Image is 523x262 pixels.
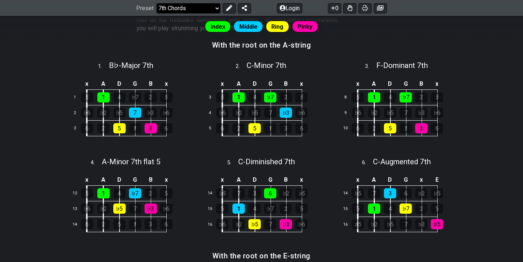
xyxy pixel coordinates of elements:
[160,108,173,118] div: ♭6
[373,157,431,166] span: C - Augmented 7th
[280,92,292,102] div: 2
[352,188,364,198] div: ♭5
[368,92,380,102] div: 1
[352,203,364,214] div: 5
[400,203,412,214] div: ♭7
[127,78,143,90] td: G
[398,174,414,186] td: G
[109,61,153,70] span: B♭ - Major 7th
[97,108,110,118] div: ♭2
[368,219,380,229] div: ♭2
[400,219,412,229] div: 7
[349,174,366,186] td: x
[231,174,247,186] td: A
[205,217,222,232] td: 16
[113,203,126,214] div: ♭5
[160,188,173,198] div: 5
[216,108,228,118] div: ♭6
[145,123,157,133] div: 3
[429,174,445,186] td: E
[232,123,245,133] div: 2
[400,108,412,118] div: 7
[352,108,364,118] div: ♭6
[205,105,222,121] td: 4
[368,108,380,118] div: ♭2
[97,123,110,133] div: 2
[158,174,174,186] td: x
[431,203,443,214] div: 5
[113,219,126,229] div: 5
[145,92,157,102] div: 2
[160,203,173,214] div: ♭6
[362,159,373,167] span: 6 .
[145,219,157,229] div: 3
[214,78,231,90] td: x
[216,92,228,102] div: 5
[212,252,311,260] h3: With the root on the E-string
[415,123,427,133] div: 3
[216,188,228,198] div: ♭5
[280,203,292,214] div: 2
[248,123,261,133] div: 5
[415,219,427,229] div: ♭3
[95,78,112,90] td: A
[214,174,231,186] td: x
[384,203,396,214] div: 4
[232,188,245,198] div: 7
[81,188,93,198] div: 5
[91,159,102,167] span: 4 .
[431,123,443,133] div: 6
[81,123,93,133] div: 6
[264,188,276,198] div: 6
[374,3,387,13] button: Create image
[97,203,110,214] div: ♭2
[271,21,283,32] span: Ring
[69,201,87,217] td: 13
[295,108,308,118] div: ♭6
[340,105,357,121] td: 9
[340,90,357,105] td: 8
[384,108,396,118] div: ♭5
[340,186,357,201] td: 14
[340,121,357,136] td: 10
[431,108,443,118] div: ♭6
[382,78,398,90] td: D
[95,174,112,186] td: A
[129,108,141,118] div: 7
[277,3,302,13] button: Login
[295,203,308,214] div: 5
[264,108,276,118] div: 7
[278,78,294,90] td: B
[264,219,276,229] div: 7
[278,174,294,186] td: B
[232,203,245,214] div: 1
[98,63,109,70] span: 1 .
[112,174,127,186] td: D
[352,92,364,102] div: 5
[143,174,158,186] td: B
[366,174,382,186] td: A
[328,3,341,13] button: 0
[239,21,258,32] span: Middle
[69,121,87,136] td: 3
[238,157,295,166] span: C - Diminished 7th
[205,186,222,201] td: 14
[280,108,292,118] div: ♭3
[81,92,93,102] div: 5
[112,78,127,90] td: D
[216,219,228,229] div: ♭6
[232,92,245,102] div: 1
[264,92,276,102] div: ♭7
[429,78,445,90] td: x
[340,201,357,217] td: 15
[294,174,309,186] td: x
[145,108,157,118] div: ♭3
[414,174,429,186] td: x
[264,203,276,214] div: ♭7
[294,78,309,90] td: x
[248,219,261,229] div: ♭5
[160,219,173,229] div: 6
[368,188,380,198] div: 7
[384,92,396,102] div: 4
[160,92,173,102] div: 5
